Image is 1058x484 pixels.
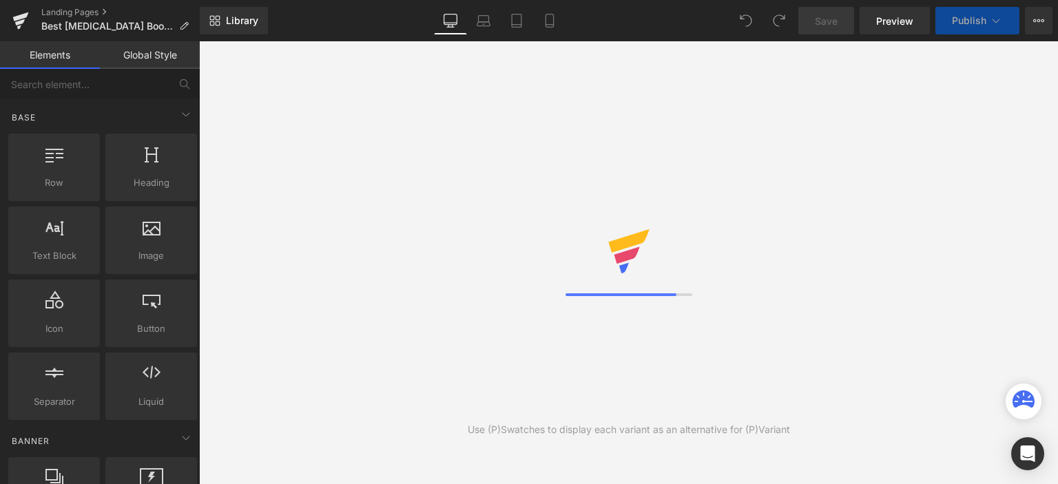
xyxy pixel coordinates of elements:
span: Heading [110,176,193,190]
button: Publish [935,7,1019,34]
a: Global Style [100,41,200,69]
span: Text Block [12,249,96,263]
button: Undo [732,7,760,34]
span: Button [110,322,193,336]
button: Redo [765,7,793,34]
button: More [1025,7,1052,34]
a: New Library [200,7,268,34]
a: Landing Pages [41,7,200,18]
span: Preview [876,14,913,28]
span: Image [110,249,193,263]
a: Preview [860,7,930,34]
span: Publish [952,15,986,26]
span: Banner [10,434,51,448]
span: Save [815,14,838,28]
div: Open Intercom Messenger [1011,437,1044,470]
span: Base [10,111,37,124]
a: Tablet [500,7,533,34]
span: Icon [12,322,96,336]
div: Use (P)Swatches to display each variant as an alternative for (P)Variant [468,422,790,437]
span: Separator [12,394,96,409]
span: Liquid [110,394,193,409]
a: Laptop [467,7,500,34]
a: Mobile [533,7,566,34]
span: Library [226,14,258,27]
span: Row [12,176,96,190]
a: Desktop [434,7,467,34]
span: Best [MEDICAL_DATA] Boosters 2025 – Top Clinically Backed Supplements [41,21,174,32]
